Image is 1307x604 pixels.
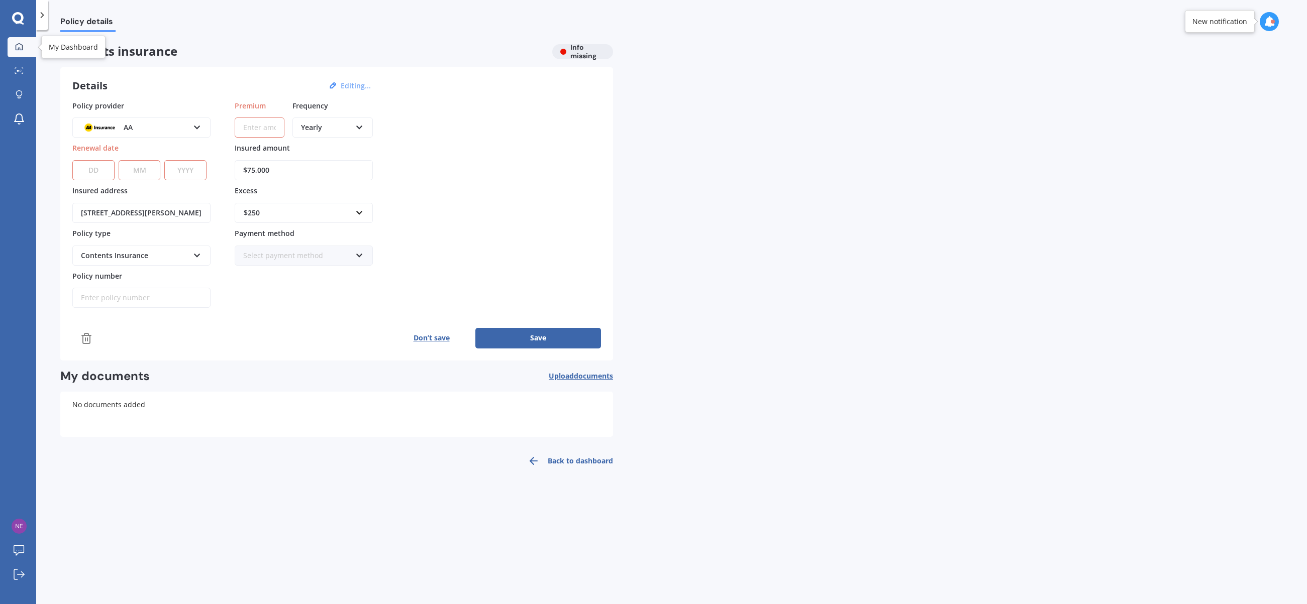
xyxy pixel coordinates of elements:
div: Contents Insurance [81,250,189,261]
input: Enter amount [235,117,284,138]
span: documents [574,371,613,381]
span: Frequency [292,100,328,110]
span: Policy details [60,17,116,30]
span: Upload [549,372,613,380]
button: Uploaddocuments [549,369,613,384]
span: Insured amount [235,143,290,153]
div: Select payment method [243,250,351,261]
button: Editing... [338,81,374,90]
div: New notification [1192,17,1247,27]
a: Back to dashboard [522,449,613,473]
div: $250 [244,207,352,218]
span: Excess [235,186,257,195]
span: Insured address [72,186,128,195]
span: Policy number [72,271,122,280]
input: Enter address [72,203,211,223]
h2: My documents [60,369,150,384]
div: Yearly [301,122,351,133]
img: AA.webp [81,120,118,135]
div: No documents added [60,392,613,437]
div: AA [81,122,189,133]
span: Payment method [235,228,294,238]
button: Don’t save [387,328,475,348]
span: Contents insurance [60,44,544,59]
span: Policy provider [72,100,124,110]
span: Policy type [72,228,111,238]
span: Premium [235,100,266,110]
div: My Dashboard [49,42,98,52]
button: Save [475,328,601,348]
span: Renewal date [72,143,119,153]
input: Enter amount [235,160,373,180]
h3: Details [72,79,108,92]
input: Enter policy number [72,288,211,308]
img: cec235e3092968a69d4b27366593a851 [12,519,27,534]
